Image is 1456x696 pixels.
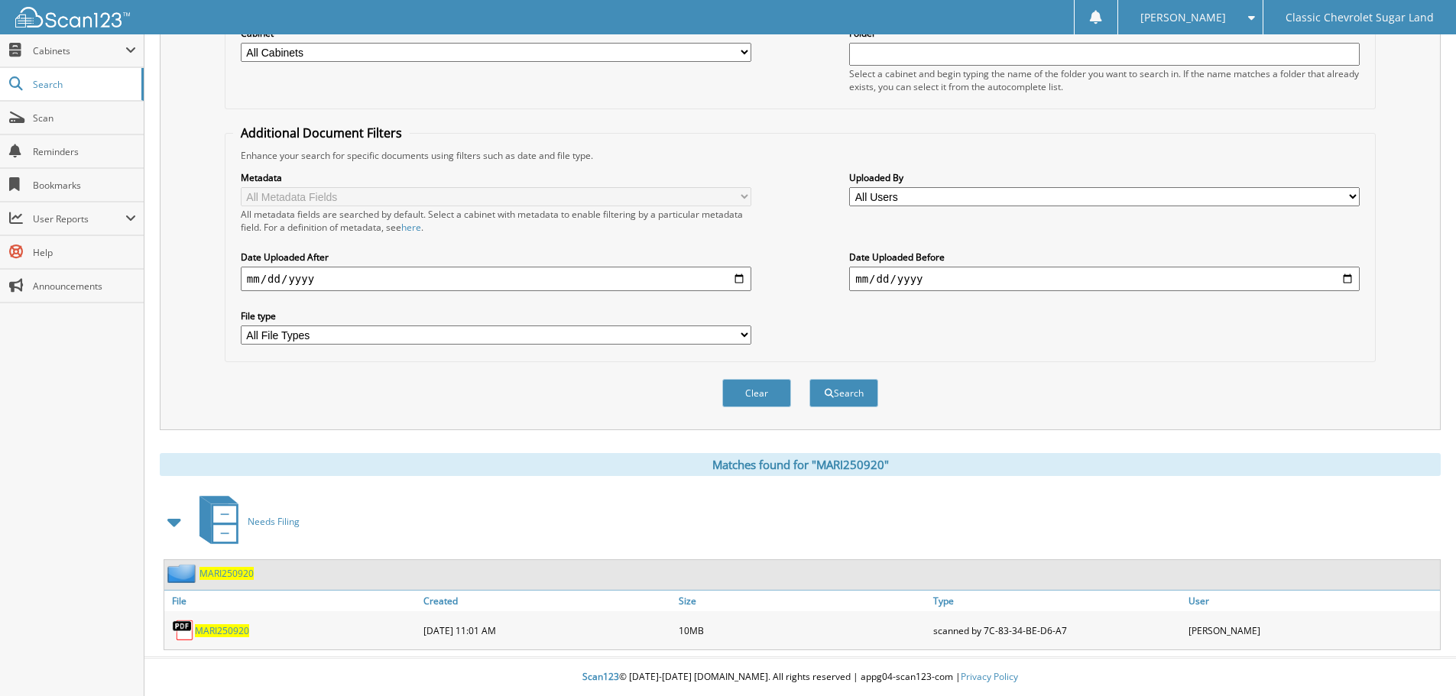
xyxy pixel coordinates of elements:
img: folder2.png [167,564,199,583]
span: Cabinets [33,44,125,57]
a: Needs Filing [190,491,300,552]
span: Announcements [33,280,136,293]
span: Reminders [33,145,136,158]
a: MARI250920 [195,624,249,637]
a: File [164,591,420,611]
legend: Additional Document Filters [233,125,410,141]
label: File type [241,309,751,322]
span: Needs Filing [248,515,300,528]
label: Date Uploaded After [241,251,751,264]
a: Type [929,591,1185,611]
label: Metadata [241,171,751,184]
button: Clear [722,379,791,407]
iframe: Chat Widget [1380,623,1456,696]
a: MARI250920 [199,567,254,580]
div: [DATE] 11:01 AM [420,615,675,646]
input: start [241,267,751,291]
label: Uploaded By [849,171,1360,184]
input: end [849,267,1360,291]
a: Privacy Policy [961,670,1018,683]
div: © [DATE]-[DATE] [DOMAIN_NAME]. All rights reserved | appg04-scan123-com | [144,659,1456,696]
span: Search [33,78,134,91]
div: Select a cabinet and begin typing the name of the folder you want to search in. If the name match... [849,67,1360,93]
span: Bookmarks [33,179,136,192]
span: Scan123 [582,670,619,683]
img: PDF.png [172,619,195,642]
span: User Reports [33,212,125,225]
div: 10MB [675,615,930,646]
img: scan123-logo-white.svg [15,7,130,28]
div: scanned by 7C-83-34-BE-D6-A7 [929,615,1185,646]
button: Search [809,379,878,407]
div: [PERSON_NAME] [1185,615,1440,646]
a: here [401,221,421,234]
a: Created [420,591,675,611]
label: Date Uploaded Before [849,251,1360,264]
div: Matches found for "MARI250920" [160,453,1441,476]
span: Classic Chevrolet Sugar Land [1286,13,1434,22]
a: Size [675,591,930,611]
span: [PERSON_NAME] [1140,13,1226,22]
span: Scan [33,112,136,125]
span: Help [33,246,136,259]
div: All metadata fields are searched by default. Select a cabinet with metadata to enable filtering b... [241,208,751,234]
a: User [1185,591,1440,611]
div: Enhance your search for specific documents using filters such as date and file type. [233,149,1367,162]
